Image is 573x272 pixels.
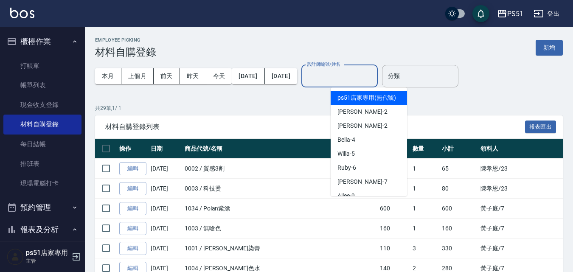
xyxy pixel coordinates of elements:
[337,163,356,172] span: Ruby -6
[337,93,396,102] span: ps51店家專用 (無代號)
[117,139,149,159] th: 操作
[472,5,489,22] button: save
[180,68,206,84] button: 昨天
[440,238,478,258] td: 330
[119,222,146,235] a: 編輯
[183,238,378,258] td: 1001 / [PERSON_NAME]染膏
[95,37,156,43] h2: Employee Picking
[26,249,69,257] h5: ps51店家專用
[149,199,183,219] td: [DATE]
[3,56,81,76] a: 打帳單
[3,115,81,134] a: 材料自購登錄
[119,242,146,255] a: 編輯
[337,149,355,158] span: Willa -5
[105,123,525,131] span: 材料自購登錄列表
[536,43,563,51] a: 新增
[95,104,563,112] p: 共 29 筆, 1 / 1
[410,219,440,238] td: 1
[3,76,81,95] a: 帳單列表
[149,179,183,199] td: [DATE]
[3,154,81,174] a: 排班表
[337,107,388,116] span: [PERSON_NAME] -2
[3,196,81,219] button: 預約管理
[410,139,440,159] th: 數量
[530,6,563,22] button: 登出
[10,8,34,18] img: Logo
[149,139,183,159] th: 日期
[440,159,478,179] td: 65
[183,139,378,159] th: 商品代號/名稱
[119,182,146,195] a: 編輯
[525,121,556,134] button: 報表匯出
[149,219,183,238] td: [DATE]
[26,257,69,265] p: 主管
[337,135,355,144] span: Bella -4
[410,179,440,199] td: 1
[378,199,410,219] td: 600
[337,177,388,186] span: [PERSON_NAME] -7
[3,174,81,193] a: 現場電腦打卡
[3,219,81,241] button: 報表及分析
[440,179,478,199] td: 80
[307,61,340,67] label: 設計師編號/姓名
[183,159,378,179] td: 0002 / 質感3劑
[265,68,297,84] button: [DATE]
[149,159,183,179] td: [DATE]
[3,31,81,53] button: 櫃檯作業
[119,202,146,215] a: 編輯
[183,199,378,219] td: 1034 / Polan紫漂
[232,68,264,84] button: [DATE]
[337,191,355,200] span: Ailee -9
[410,159,440,179] td: 1
[149,238,183,258] td: [DATE]
[536,40,563,56] button: 新增
[119,162,146,175] a: 編輯
[337,121,388,130] span: [PERSON_NAME] -2
[440,139,478,159] th: 小計
[410,238,440,258] td: 3
[440,219,478,238] td: 160
[206,68,232,84] button: 今天
[3,95,81,115] a: 現金收支登錄
[95,46,156,58] h3: 材料自購登錄
[410,199,440,219] td: 1
[3,135,81,154] a: 每日結帳
[183,179,378,199] td: 0003 / 科技燙
[154,68,180,84] button: 前天
[440,199,478,219] td: 600
[507,8,523,19] div: PS51
[95,68,121,84] button: 本月
[183,219,378,238] td: 1003 / 無嗆色
[378,219,410,238] td: 160
[378,238,410,258] td: 110
[121,68,154,84] button: 上個月
[525,122,556,130] a: 報表匯出
[7,248,24,265] img: Person
[494,5,527,22] button: PS51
